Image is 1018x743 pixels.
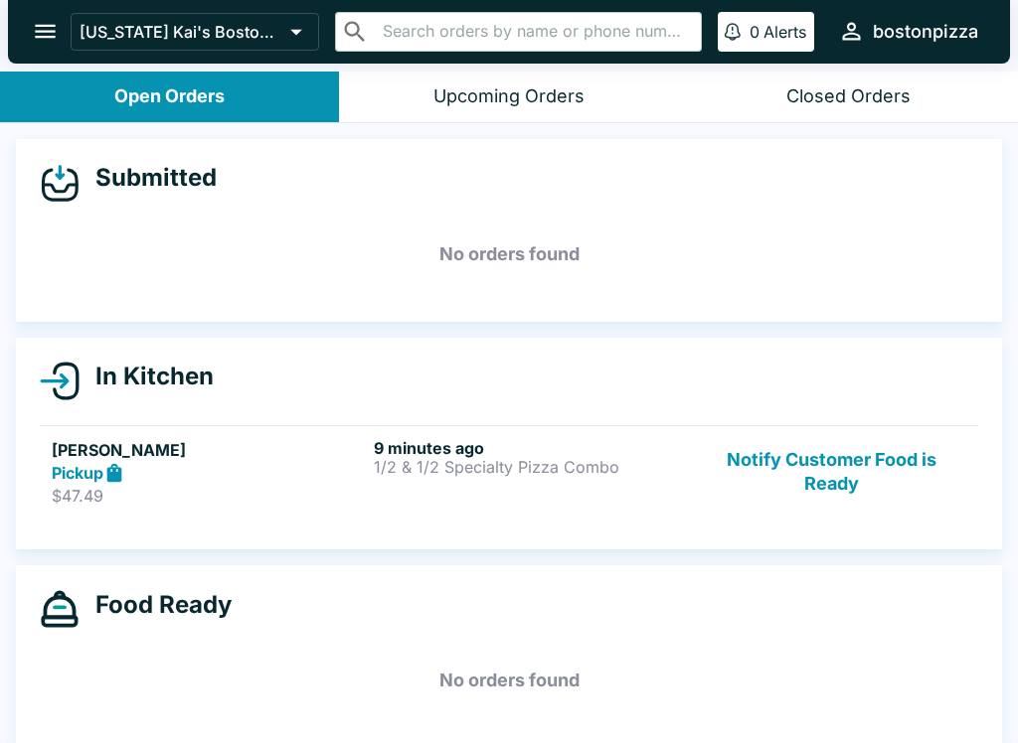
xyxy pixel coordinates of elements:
a: [PERSON_NAME]Pickup$47.499 minutes ago1/2 & 1/2 Specialty Pizza ComboNotify Customer Food is Ready [40,425,978,519]
input: Search orders by name or phone number [377,18,693,46]
h4: Submitted [80,163,217,193]
button: open drawer [20,6,71,57]
h4: In Kitchen [80,362,214,391]
h5: [PERSON_NAME] [52,438,366,462]
button: bostonpizza [830,10,986,53]
div: bostonpizza [873,20,978,44]
button: [US_STATE] Kai's Boston Pizza [71,13,319,51]
h4: Food Ready [80,590,232,620]
h5: No orders found [40,219,978,290]
div: Open Orders [114,85,225,108]
button: Notify Customer Food is Ready [697,438,966,507]
p: $47.49 [52,486,366,506]
p: Alerts [763,22,806,42]
div: Upcoming Orders [433,85,585,108]
h6: 9 minutes ago [374,438,688,458]
div: Closed Orders [786,85,911,108]
strong: Pickup [52,463,103,483]
p: [US_STATE] Kai's Boston Pizza [80,22,282,42]
p: 1/2 & 1/2 Specialty Pizza Combo [374,458,688,476]
h5: No orders found [40,645,978,716]
p: 0 [750,22,760,42]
